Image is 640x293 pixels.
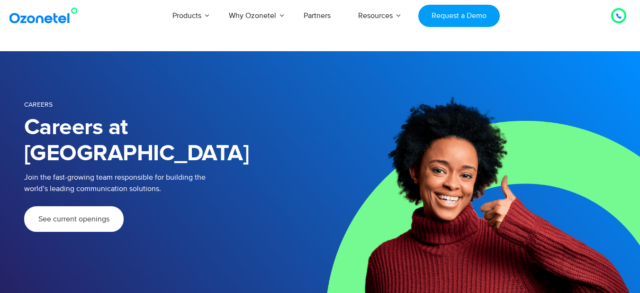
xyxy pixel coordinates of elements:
[418,5,499,27] a: Request a Demo
[24,172,306,194] p: Join the fast-growing team responsible for building the world’s leading communication solutions.
[24,115,320,167] h1: Careers at [GEOGRAPHIC_DATA]
[38,215,109,223] span: See current openings
[24,101,53,109] span: Careers
[24,206,124,232] a: See current openings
